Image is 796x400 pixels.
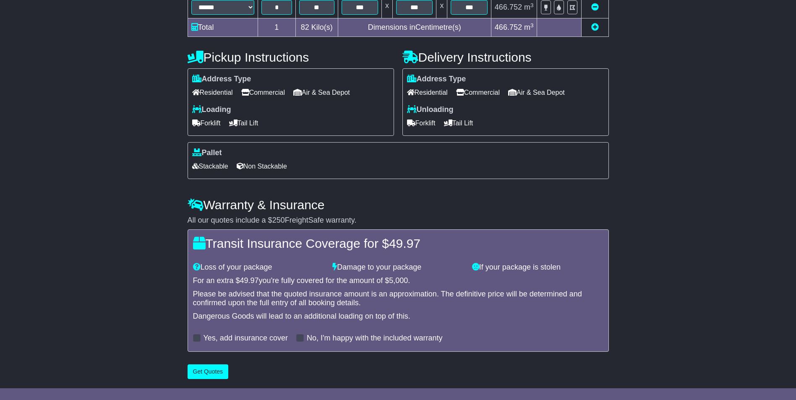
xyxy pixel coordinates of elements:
td: Total [188,18,258,37]
h4: Pickup Instructions [188,50,394,64]
span: Forklift [192,117,221,130]
span: Stackable [192,160,228,173]
span: Forklift [407,117,436,130]
label: Address Type [407,75,466,84]
div: Damage to your package [328,263,468,272]
span: Tail Lift [444,117,473,130]
span: 49.97 [389,236,420,250]
label: Pallet [192,148,222,158]
span: 466.752 [495,3,522,11]
h4: Delivery Instructions [402,50,609,64]
h4: Warranty & Insurance [188,198,609,212]
td: Dimensions in Centimetre(s) [338,18,491,37]
span: Non Stackable [237,160,287,173]
span: Commercial [241,86,285,99]
sup: 3 [530,22,534,29]
h4: Transit Insurance Coverage for $ [193,236,603,250]
span: Air & Sea Depot [508,86,565,99]
a: Remove this item [591,3,599,11]
sup: 3 [530,2,534,8]
a: Add new item [591,23,599,31]
div: Please be advised that the quoted insurance amount is an approximation. The definitive price will... [193,290,603,308]
span: Residential [192,86,233,99]
div: Dangerous Goods will lead to an additional loading on top of this. [193,312,603,321]
label: Yes, add insurance cover [204,334,288,343]
span: 49.97 [240,276,259,285]
span: Tail Lift [229,117,258,130]
td: Kilo(s) [295,18,338,37]
span: m [524,3,534,11]
span: m [524,23,534,31]
span: Commercial [456,86,500,99]
td: 1 [258,18,295,37]
div: All our quotes include a $ FreightSafe warranty. [188,216,609,225]
span: 250 [272,216,285,224]
div: For an extra $ you're fully covered for the amount of $ . [193,276,603,286]
span: 466.752 [495,23,522,31]
label: Address Type [192,75,251,84]
span: 5,000 [389,276,408,285]
label: Loading [192,105,231,114]
span: Residential [407,86,448,99]
button: Get Quotes [188,364,229,379]
span: 82 [301,23,309,31]
label: No, I'm happy with the included warranty [307,334,443,343]
div: If your package is stolen [468,263,608,272]
div: Loss of your package [189,263,329,272]
label: Unloading [407,105,454,114]
span: Air & Sea Depot [293,86,350,99]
